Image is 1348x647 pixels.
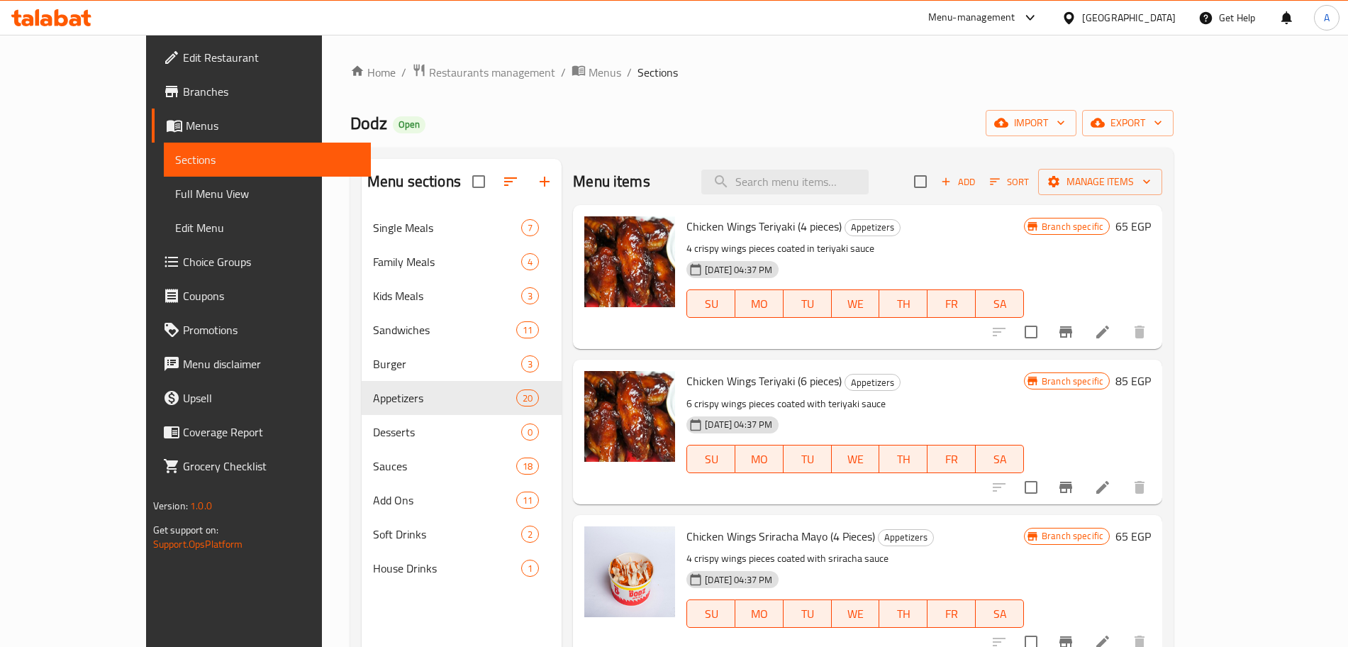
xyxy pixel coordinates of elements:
span: FR [933,449,970,470]
span: Open [393,118,425,131]
span: Menu disclaimer [183,355,360,372]
span: [DATE] 04:37 PM [699,263,778,277]
button: SU [686,599,735,628]
span: Promotions [183,321,360,338]
span: 7 [522,221,538,235]
span: Appetizers [845,375,900,391]
span: Branch specific [1036,375,1109,388]
span: Appetizers [845,219,900,236]
span: Dodz [350,107,387,139]
span: TU [789,604,826,624]
a: Restaurants management [412,63,555,82]
span: WE [837,449,874,470]
a: Home [350,64,396,81]
div: Add Ons [373,492,516,509]
div: Kids Meals3 [362,279,562,313]
span: [DATE] 04:37 PM [699,418,778,431]
div: Burger3 [362,347,562,381]
span: WE [837,604,874,624]
div: items [516,389,539,407]
a: Menu disclaimer [152,347,371,381]
span: TH [885,294,922,314]
li: / [627,64,632,81]
span: Choice Groups [183,253,360,270]
span: Edit Restaurant [183,49,360,66]
nav: breadcrumb [350,63,1174,82]
button: MO [735,599,784,628]
span: Branch specific [1036,529,1109,543]
span: SU [693,294,730,314]
span: SA [981,604,1018,624]
a: Support.OpsPlatform [153,535,243,553]
span: Single Meals [373,219,521,236]
a: Upsell [152,381,371,415]
span: 1.0.0 [190,497,212,515]
button: TH [879,289,928,318]
div: Kids Meals [373,287,521,304]
span: 3 [522,289,538,303]
div: items [516,458,539,475]
button: WE [832,599,880,628]
span: Restaurants management [429,64,555,81]
div: Desserts0 [362,415,562,449]
h6: 65 EGP [1115,216,1151,236]
div: items [521,526,539,543]
a: Menus [152,109,371,143]
button: TH [879,599,928,628]
span: Desserts [373,424,521,441]
button: Manage items [1038,169,1162,195]
input: search [701,170,869,194]
span: TU [789,449,826,470]
span: SU [693,449,730,470]
span: House Drinks [373,560,521,577]
span: 18 [517,460,538,473]
span: Sauces [373,458,516,475]
div: Open [393,116,425,133]
button: Add [935,171,981,193]
span: 11 [517,323,538,337]
p: 6 crispy wings pieces coated with teriyaki sauce [686,395,1024,413]
span: Select all sections [464,167,494,197]
button: TU [784,599,832,628]
button: SA [976,289,1024,318]
div: items [521,560,539,577]
button: MO [735,445,784,473]
span: Soft Drinks [373,526,521,543]
button: TH [879,445,928,473]
span: TH [885,449,922,470]
span: MO [741,449,778,470]
span: Branches [183,83,360,100]
button: delete [1123,470,1157,504]
button: Branch-specific-item [1049,470,1083,504]
span: 4 [522,255,538,269]
div: Appetizers20 [362,381,562,415]
span: Sandwiches [373,321,516,338]
div: Family Meals [373,253,521,270]
a: Sections [164,143,371,177]
button: Branch-specific-item [1049,315,1083,349]
span: Coupons [183,287,360,304]
span: Add [939,174,977,190]
a: Promotions [152,313,371,347]
span: [DATE] 04:37 PM [699,573,778,587]
span: Version: [153,497,188,515]
button: FR [928,445,976,473]
span: TU [789,294,826,314]
span: import [997,114,1065,132]
span: Burger [373,355,521,372]
img: Chicken Wings Teriyaki (4 pieces) [584,216,675,307]
span: Chicken Wings Teriyaki (4 pieces) [686,216,842,237]
span: SU [693,604,730,624]
button: SU [686,289,735,318]
div: Appetizers [845,219,901,236]
span: Edit Menu [175,219,360,236]
span: Appetizers [879,529,933,546]
a: Edit menu item [1094,479,1111,496]
span: SA [981,294,1018,314]
nav: Menu sections [362,205,562,591]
